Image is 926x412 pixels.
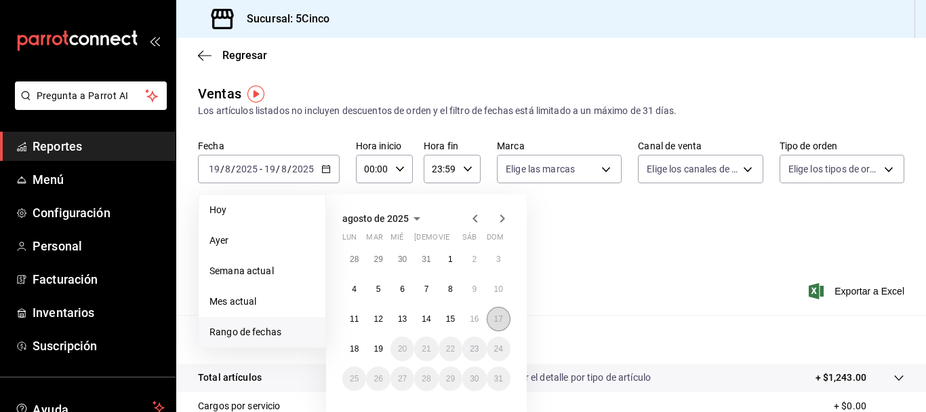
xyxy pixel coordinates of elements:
abbr: 26 de agosto de 2025 [374,374,382,383]
abbr: 21 de agosto de 2025 [422,344,430,354]
input: -- [224,164,231,174]
button: 19 de agosto de 2025 [366,337,390,361]
span: / [287,164,291,174]
abbr: 12 de agosto de 2025 [374,314,382,324]
abbr: 17 de agosto de 2025 [494,314,503,324]
button: 18 de agosto de 2025 [342,337,366,361]
abbr: 9 de agosto de 2025 [472,284,477,294]
button: 20 de agosto de 2025 [390,337,414,361]
label: Tipo de orden [780,141,904,151]
abbr: 5 de agosto de 2025 [376,284,381,294]
button: 28 de julio de 2025 [342,247,366,271]
span: Pregunta a Parrot AI [37,89,146,103]
input: -- [281,164,287,174]
button: Regresar [198,49,267,62]
abbr: 1 de agosto de 2025 [448,255,453,264]
abbr: 23 de agosto de 2025 [470,344,479,354]
label: Canal de venta [638,141,763,151]
label: Hora inicio [356,141,413,151]
span: Facturación [33,270,165,288]
button: 16 de agosto de 2025 [462,307,486,331]
button: 5 de agosto de 2025 [366,277,390,301]
button: 14 de agosto de 2025 [414,307,438,331]
button: 25 de agosto de 2025 [342,367,366,391]
span: Elige los tipos de orden [788,162,879,176]
abbr: 15 de agosto de 2025 [446,314,455,324]
abbr: 16 de agosto de 2025 [470,314,479,324]
abbr: viernes [439,233,449,247]
button: 15 de agosto de 2025 [439,307,462,331]
abbr: 28 de agosto de 2025 [422,374,430,383]
span: Reportes [33,137,165,155]
button: 23 de agosto de 2025 [462,337,486,361]
button: 11 de agosto de 2025 [342,307,366,331]
label: Hora fin [424,141,481,151]
abbr: 10 de agosto de 2025 [494,284,503,294]
abbr: 20 de agosto de 2025 [398,344,407,354]
h3: Sucursal: 5Cinco [236,11,329,27]
span: / [231,164,235,174]
abbr: 7 de agosto de 2025 [424,284,429,294]
span: Hoy [209,203,315,217]
input: ---- [291,164,315,174]
span: Mes actual [209,295,315,309]
input: -- [208,164,220,174]
button: 1 de agosto de 2025 [439,247,462,271]
span: Elige las marcas [506,162,575,176]
abbr: 30 de julio de 2025 [398,255,407,264]
div: Ventas [198,83,241,104]
abbr: 6 de agosto de 2025 [400,284,405,294]
p: + $1,243.00 [816,371,866,385]
button: Exportar a Excel [811,283,904,299]
abbr: 2 de agosto de 2025 [472,255,477,264]
span: Elige los canales de venta [647,162,738,176]
abbr: 14 de agosto de 2025 [422,314,430,324]
abbr: 19 de agosto de 2025 [374,344,382,354]
button: 22 de agosto de 2025 [439,337,462,361]
span: Suscripción [33,337,165,355]
button: 7 de agosto de 2025 [414,277,438,301]
button: 17 de agosto de 2025 [487,307,510,331]
abbr: miércoles [390,233,403,247]
abbr: 4 de agosto de 2025 [352,284,357,294]
abbr: 31 de julio de 2025 [422,255,430,264]
div: Los artículos listados no incluyen descuentos de orden y el filtro de fechas está limitado a un m... [198,104,904,118]
button: 30 de julio de 2025 [390,247,414,271]
abbr: 29 de julio de 2025 [374,255,382,264]
abbr: 31 de agosto de 2025 [494,374,503,383]
span: / [276,164,280,174]
img: Tooltip marker [247,86,264,102]
button: 9 de agosto de 2025 [462,277,486,301]
button: Pregunta a Parrot AI [15,81,167,110]
abbr: martes [366,233,382,247]
button: agosto de 2025 [342,210,425,227]
button: 26 de agosto de 2025 [366,367,390,391]
span: agosto de 2025 [342,213,409,224]
span: Regresar [222,49,267,62]
abbr: 28 de julio de 2025 [350,255,359,264]
button: 29 de agosto de 2025 [439,367,462,391]
abbr: jueves [414,233,494,247]
button: 6 de agosto de 2025 [390,277,414,301]
span: Menú [33,170,165,189]
span: Ayer [209,233,315,248]
input: ---- [235,164,258,174]
button: 29 de julio de 2025 [366,247,390,271]
abbr: domingo [487,233,504,247]
abbr: 8 de agosto de 2025 [448,284,453,294]
input: -- [264,164,276,174]
label: Marca [497,141,622,151]
abbr: 24 de agosto de 2025 [494,344,503,354]
button: 13 de agosto de 2025 [390,307,414,331]
button: 31 de agosto de 2025 [487,367,510,391]
button: 30 de agosto de 2025 [462,367,486,391]
button: 3 de agosto de 2025 [487,247,510,271]
span: / [220,164,224,174]
button: 28 de agosto de 2025 [414,367,438,391]
label: Fecha [198,141,340,151]
span: Configuración [33,204,165,222]
button: 8 de agosto de 2025 [439,277,462,301]
abbr: 22 de agosto de 2025 [446,344,455,354]
abbr: sábado [462,233,477,247]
